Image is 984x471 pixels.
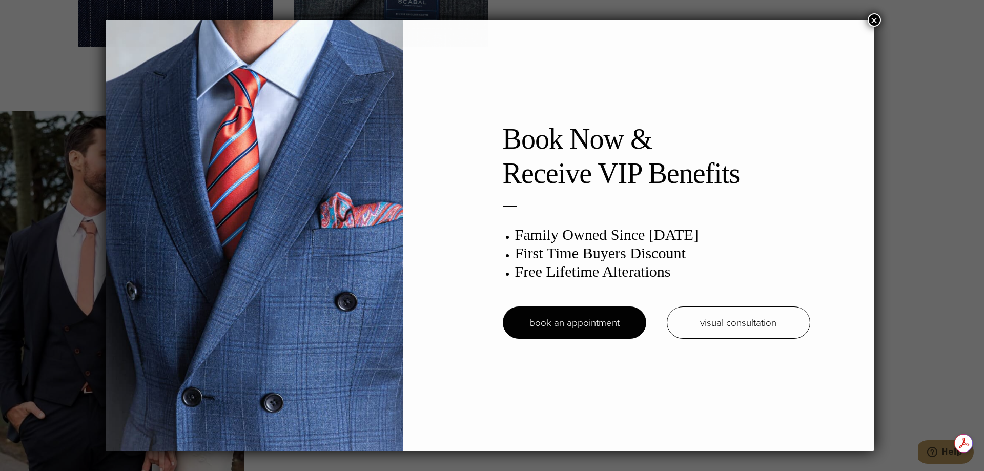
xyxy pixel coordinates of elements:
a: book an appointment [503,306,646,339]
h3: First Time Buyers Discount [515,244,810,262]
span: Help [23,7,44,16]
a: visual consultation [667,306,810,339]
h3: Family Owned Since [DATE] [515,226,810,244]
h3: Free Lifetime Alterations [515,262,810,281]
h2: Book Now & Receive VIP Benefits [503,122,810,191]
button: Close [868,13,881,27]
